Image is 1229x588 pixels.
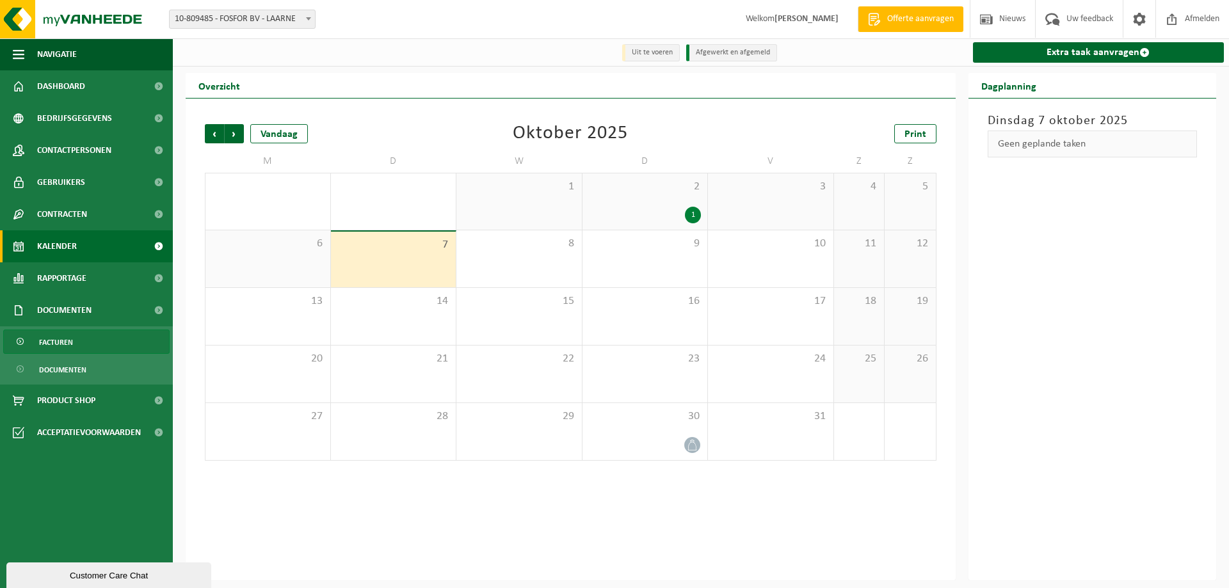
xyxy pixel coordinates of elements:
[205,124,224,143] span: Vorige
[39,358,86,382] span: Documenten
[891,352,929,366] span: 26
[884,13,957,26] span: Offerte aanvragen
[37,70,85,102] span: Dashboard
[589,409,702,424] span: 30
[3,357,170,381] a: Documenten
[891,294,929,308] span: 19
[463,409,575,424] span: 29
[456,150,582,173] td: W
[37,134,111,166] span: Contactpersonen
[858,6,963,32] a: Offerte aanvragen
[685,207,701,223] div: 1
[973,42,1225,63] a: Extra taak aanvragen
[37,417,141,449] span: Acceptatievoorwaarden
[37,294,92,326] span: Documenten
[37,38,77,70] span: Navigatie
[37,385,95,417] span: Product Shop
[840,352,878,366] span: 25
[463,237,575,251] span: 8
[337,294,450,308] span: 14
[331,150,457,173] td: D
[582,150,709,173] td: D
[622,44,680,61] li: Uit te voeren
[212,352,324,366] span: 20
[39,330,73,354] span: Facturen
[6,560,214,588] iframe: chat widget
[885,150,936,173] td: Z
[840,294,878,308] span: 18
[840,237,878,251] span: 11
[225,124,244,143] span: Volgende
[714,409,827,424] span: 31
[775,14,839,24] strong: [PERSON_NAME]
[714,352,827,366] span: 24
[686,44,777,61] li: Afgewerkt en afgemeld
[170,10,315,28] span: 10-809485 - FOSFOR BV - LAARNE
[714,180,827,194] span: 3
[589,294,702,308] span: 16
[250,124,308,143] div: Vandaag
[212,237,324,251] span: 6
[891,180,929,194] span: 5
[589,180,702,194] span: 2
[37,166,85,198] span: Gebruikers
[988,111,1198,131] h3: Dinsdag 7 oktober 2025
[834,150,885,173] td: Z
[589,237,702,251] span: 9
[708,150,834,173] td: V
[463,352,575,366] span: 22
[463,180,575,194] span: 1
[37,262,86,294] span: Rapportage
[186,73,253,98] h2: Overzicht
[894,124,936,143] a: Print
[37,102,112,134] span: Bedrijfsgegevens
[169,10,316,29] span: 10-809485 - FOSFOR BV - LAARNE
[968,73,1049,98] h2: Dagplanning
[513,124,628,143] div: Oktober 2025
[463,294,575,308] span: 15
[589,352,702,366] span: 23
[904,129,926,139] span: Print
[337,352,450,366] span: 21
[212,294,324,308] span: 13
[840,180,878,194] span: 4
[891,237,929,251] span: 12
[212,409,324,424] span: 27
[205,150,331,173] td: M
[3,330,170,354] a: Facturen
[337,409,450,424] span: 28
[988,131,1198,157] div: Geen geplande taken
[714,237,827,251] span: 10
[37,198,87,230] span: Contracten
[337,238,450,252] span: 7
[37,230,77,262] span: Kalender
[714,294,827,308] span: 17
